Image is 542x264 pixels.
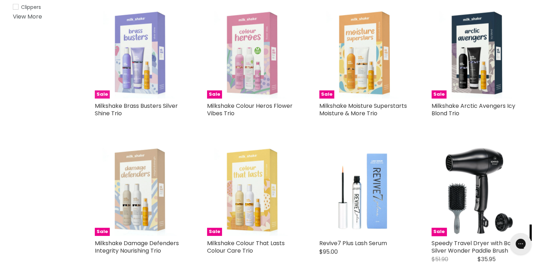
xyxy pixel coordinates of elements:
[95,145,186,236] a: Milkshake Damage Defenders Integrity Nourishing Trio Sale
[319,8,410,99] a: Milkshake Moisture Superstarts Moisture & More Trio Sale
[432,90,446,99] span: Sale
[319,8,410,99] img: Milkshake Moisture Superstarts Moisture & More Trio
[21,4,41,11] span: Clippers
[95,8,186,99] img: Milkshake Brass Busters Silver Shine Trio
[207,8,298,99] a: Milkshake Colour Heros Flower Vibes Trio Sale
[432,8,522,99] a: Milkshake Arctic Avengers Icy Blond Trio Sale
[207,145,298,236] img: Milkshake Colour That Lasts Colour Care Trio
[95,90,110,99] span: Sale
[207,239,285,255] a: Milkshake Colour That Lasts Colour Care Trio
[95,102,178,117] a: Milkshake Brass Busters Silver Shine Trio
[506,231,535,257] iframe: Gorgias live chat messenger
[319,145,410,236] img: Revive7 Plus Lash Serum
[432,228,446,236] span: Sale
[13,3,79,11] a: Clippers
[207,145,298,236] a: Milkshake Colour That Lasts Colour Care Trio Sale
[432,102,515,117] a: Milkshake Arctic Avengers Icy Blond Trio
[435,145,518,236] img: Speedy Travel Dryer with Bonus Silver Wonder Paddle Brush
[95,239,179,255] a: Milkshake Damage Defenders Integrity Nourishing Trio
[432,8,522,99] img: Milkshake Arctic Avengers Icy Blond Trio
[432,255,448,263] span: $51.90
[207,90,222,99] span: Sale
[207,228,222,236] span: Sale
[432,145,522,236] a: Speedy Travel Dryer with Bonus Silver Wonder Paddle Brush Sale
[319,239,387,247] a: Revive7 Plus Lash Serum
[95,228,110,236] span: Sale
[319,90,334,99] span: Sale
[207,102,293,117] a: Milkshake Colour Heros Flower Vibes Trio
[95,8,186,99] a: Milkshake Brass Busters Silver Shine Trio Sale
[319,248,338,256] span: $95.00
[478,255,496,263] span: $35.95
[432,239,521,255] a: Speedy Travel Dryer with Bonus Silver Wonder Paddle Brush
[319,102,407,117] a: Milkshake Moisture Superstarts Moisture & More Trio
[13,12,42,21] a: View More
[207,8,298,99] img: Milkshake Colour Heros Flower Vibes Trio
[95,145,186,236] img: Milkshake Damage Defenders Integrity Nourishing Trio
